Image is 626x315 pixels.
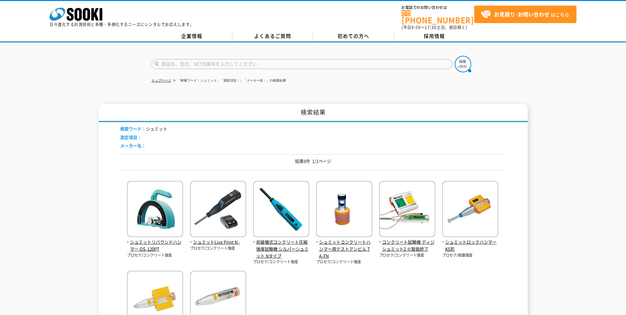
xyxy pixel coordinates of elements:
[99,104,528,122] h1: 検索結果
[474,6,577,23] a: お見積り･お問い合わせはこちら
[316,232,372,259] a: シュミットコンクリートハンマー用テストアンビル TA-FN
[379,253,435,258] p: プロセク/コンクリート強度
[120,142,146,149] span: メーカー名：
[442,253,498,258] p: プロセク/岩盤強度
[232,31,313,41] a: よくあるご質問
[190,181,246,239] img: -
[442,181,498,239] img: KS形
[338,32,369,40] span: 初めての方へ
[402,6,474,10] span: お電話でのお問い合わせは
[394,31,475,41] a: 採用情報
[172,77,286,84] li: 「検索ワード：シュミット」「測定項目：」「メーカー名：」の検索結果
[120,158,506,165] p: 結果8件 1/1ページ
[120,125,146,132] span: 検索ワード：
[190,239,246,246] span: シュミットLive Print N -
[402,10,474,24] a: [PHONE_NUMBER]
[494,10,549,18] strong: お見積り･お問い合わせ
[127,239,183,253] span: シュミットリバウンドハンマー OS-120PT
[316,239,372,259] span: シュミットコンクリートハンマー用テストアンビル TA-FN
[151,79,171,82] a: トップページ
[313,31,394,41] a: 初めての方へ
[190,246,246,251] p: プロセク/コンクリート強度
[455,56,471,72] img: btn_search.png
[127,232,183,252] a: シュミットリバウンドハンマー OS-120PT
[253,232,309,259] a: 非破壊式コンクリート圧縮強度試験機 シルバーシュミット Nタイプ
[120,134,142,140] span: 測定項目：
[412,24,421,30] span: 8:50
[316,181,372,239] img: TA-FN
[316,259,372,265] p: プロセク/コンクリート強度
[253,239,309,259] span: 非破壊式コンクリート圧縮強度試験機 シルバーシュミット Nタイプ
[442,239,498,253] span: シュミットロックハンマー KS形
[151,59,453,69] input: 商品名、型式、NETIS番号を入力してください
[253,259,309,265] p: プロセク/コンクリート強度
[253,181,309,239] img: シルバーシュミット Nタイプ
[425,24,437,30] span: 17:30
[120,125,167,132] li: シュミット
[379,239,435,253] span: コンクリート試験機 ディジシュミット2 ※取扱終了
[379,232,435,252] a: コンクリート試験機 ディジシュミット2 ※取扱終了
[190,232,246,246] a: シュミットLive Print N -
[379,181,435,239] img: ディジシュミット2 ※取扱終了
[481,10,569,19] span: はこちら
[151,31,232,41] a: 企業情報
[127,181,183,239] img: OS-120PT
[127,253,183,258] p: プロセク/コンクリート強度
[442,232,498,252] a: シュミットロックハンマー KS形
[49,22,194,26] p: 日々進化する計測技術と多種・多様化するニーズにレンタルでお応えします。
[402,24,467,30] span: (平日 ～ 土日、祝日除く)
